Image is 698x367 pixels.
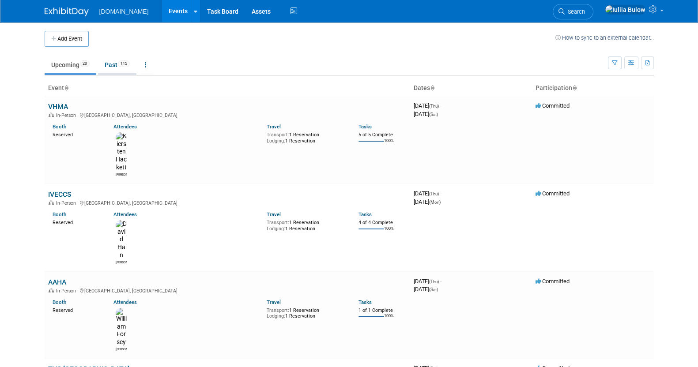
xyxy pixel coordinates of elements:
[118,60,130,67] span: 115
[56,112,79,118] span: In-Person
[414,198,441,205] span: [DATE]
[53,218,101,226] div: Reserved
[429,279,439,284] span: (Thu)
[358,124,372,130] a: Tasks
[48,287,407,294] div: [GEOGRAPHIC_DATA], [GEOGRAPHIC_DATA]
[267,226,285,232] span: Lodging:
[53,299,66,305] a: Booth
[99,8,149,15] span: [DOMAIN_NAME]
[116,172,127,177] div: Kiersten Hackett
[414,111,438,117] span: [DATE]
[113,124,137,130] a: Attendees
[358,299,372,305] a: Tasks
[45,7,89,16] img: ExhibitDay
[64,84,68,91] a: Sort by Event Name
[429,191,439,196] span: (Thu)
[116,308,127,346] img: William Forsey
[48,278,66,286] a: AAHA
[605,5,645,15] img: Iuliia Bulow
[56,200,79,206] span: In-Person
[116,220,127,259] img: David Han
[358,307,407,314] div: 1 of 1 Complete
[267,299,281,305] a: Travel
[49,200,54,205] img: In-Person Event
[440,278,441,285] span: -
[53,306,101,314] div: Reserved
[116,346,127,352] div: William Forsey
[48,199,407,206] div: [GEOGRAPHIC_DATA], [GEOGRAPHIC_DATA]
[384,139,394,150] td: 100%
[358,132,407,138] div: 5 of 5 Complete
[267,218,345,232] div: 1 Reservation 1 Reservation
[267,138,285,144] span: Lodging:
[116,259,127,265] div: David Han
[429,200,441,205] span: (Mon)
[56,288,79,294] span: In-Person
[572,84,577,91] a: Sort by Participation Type
[53,124,66,130] a: Booth
[267,307,289,313] span: Transport:
[429,112,438,117] span: (Sat)
[555,34,654,41] a: How to sync to an external calendar...
[267,220,289,225] span: Transport:
[532,81,654,96] th: Participation
[414,102,441,109] span: [DATE]
[384,314,394,326] td: 100%
[113,211,137,217] a: Attendees
[384,226,394,238] td: 100%
[429,287,438,292] span: (Sat)
[45,56,96,73] a: Upcoming20
[536,190,570,197] span: Committed
[98,56,136,73] a: Past115
[565,8,585,15] span: Search
[267,313,285,319] span: Lodging:
[45,81,410,96] th: Event
[440,190,441,197] span: -
[53,211,66,217] a: Booth
[267,306,345,319] div: 1 Reservation 1 Reservation
[358,211,372,217] a: Tasks
[430,84,434,91] a: Sort by Start Date
[267,124,281,130] a: Travel
[116,132,127,172] img: Kiersten Hackett
[410,81,532,96] th: Dates
[414,278,441,285] span: [DATE]
[80,60,90,67] span: 20
[440,102,441,109] span: -
[536,278,570,285] span: Committed
[45,31,89,47] button: Add Event
[48,190,72,198] a: IVECCS
[414,190,441,197] span: [DATE]
[113,299,137,305] a: Attendees
[53,130,101,138] div: Reserved
[267,130,345,144] div: 1 Reservation 1 Reservation
[267,132,289,138] span: Transport:
[429,104,439,109] span: (Thu)
[358,220,407,226] div: 4 of 4 Complete
[267,211,281,217] a: Travel
[553,4,593,19] a: Search
[49,112,54,117] img: In-Person Event
[48,111,407,118] div: [GEOGRAPHIC_DATA], [GEOGRAPHIC_DATA]
[414,286,438,292] span: [DATE]
[49,288,54,292] img: In-Person Event
[536,102,570,109] span: Committed
[48,102,68,111] a: VHMA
